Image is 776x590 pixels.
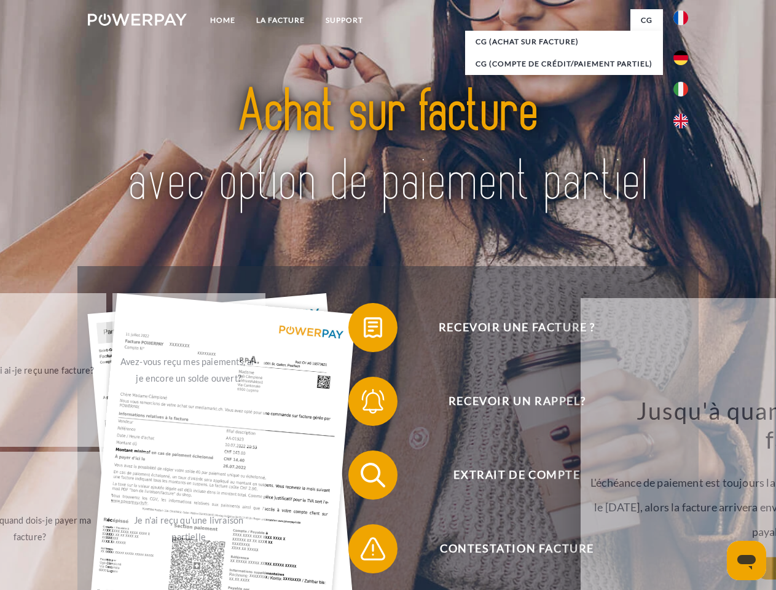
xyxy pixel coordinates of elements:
[200,9,246,31] a: Home
[673,10,688,25] img: fr
[348,450,668,500] button: Extrait de compte
[358,460,388,490] img: qb_search.svg
[246,9,315,31] a: LA FACTURE
[366,524,667,573] span: Contestation Facture
[120,512,258,545] div: Je n'ai reçu qu'une livraison partielle
[112,293,265,447] a: Avez-vous reçu mes paiements, ai-je encore un solde ouvert?
[727,541,766,580] iframe: Bouton de lancement de la fenêtre de messagerie
[358,533,388,564] img: qb_warning.svg
[348,524,668,573] button: Contestation Facture
[673,50,688,65] img: de
[315,9,374,31] a: Support
[120,353,258,387] div: Avez-vous reçu mes paiements, ai-je encore un solde ouvert?
[630,9,663,31] a: CG
[465,53,663,75] a: CG (Compte de crédit/paiement partiel)
[366,450,667,500] span: Extrait de compte
[117,59,659,235] img: title-powerpay_fr.svg
[673,82,688,96] img: it
[88,14,187,26] img: logo-powerpay-white.svg
[673,114,688,128] img: en
[465,31,663,53] a: CG (achat sur facture)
